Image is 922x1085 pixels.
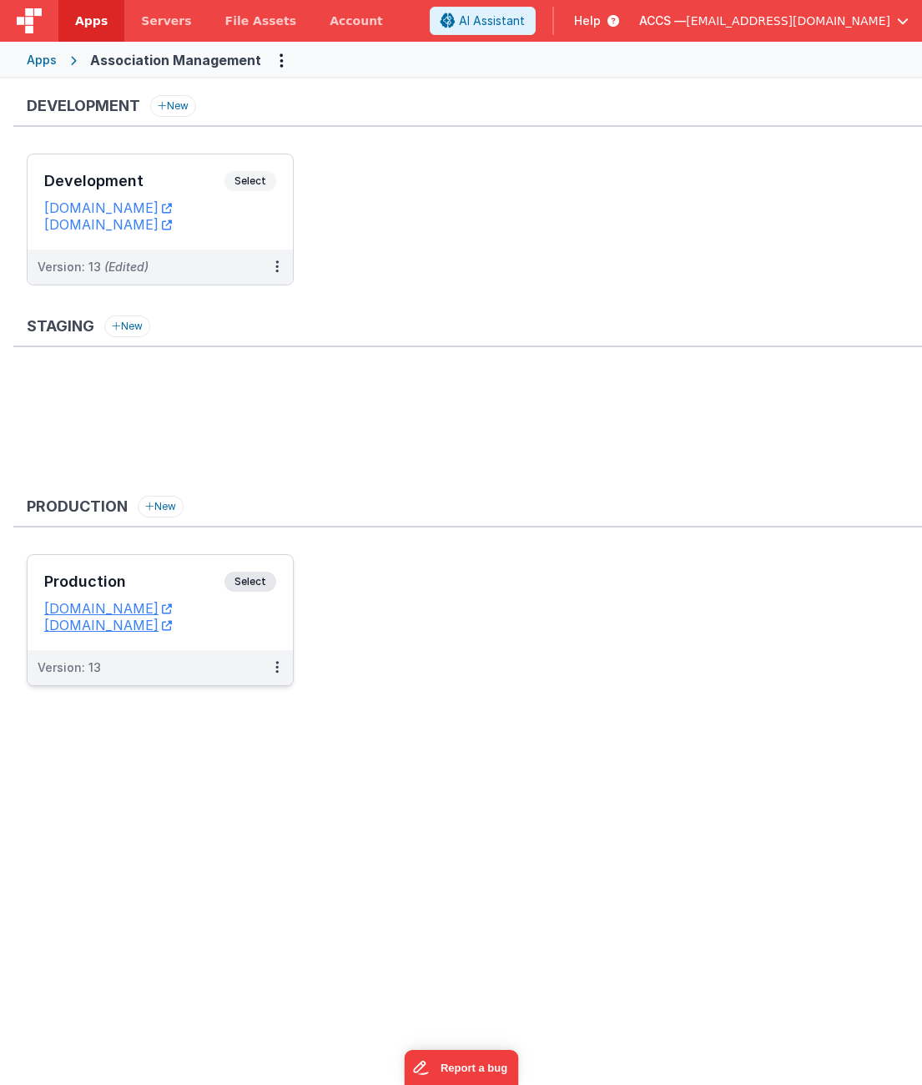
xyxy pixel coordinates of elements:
[150,95,196,117] button: New
[138,496,184,517] button: New
[44,216,172,233] a: [DOMAIN_NAME]
[404,1050,518,1085] iframe: Marker.io feedback button
[27,498,128,515] h3: Production
[44,199,172,216] a: [DOMAIN_NAME]
[686,13,890,29] span: [EMAIL_ADDRESS][DOMAIN_NAME]
[27,52,57,68] div: Apps
[38,259,149,275] div: Version: 13
[574,13,601,29] span: Help
[639,13,909,29] button: ACCS — [EMAIL_ADDRESS][DOMAIN_NAME]
[44,173,224,189] h3: Development
[225,13,297,29] span: File Assets
[44,600,172,617] a: [DOMAIN_NAME]
[224,171,276,191] span: Select
[27,98,140,114] h3: Development
[639,13,686,29] span: ACCS —
[141,13,191,29] span: Servers
[430,7,536,35] button: AI Assistant
[44,617,172,633] a: [DOMAIN_NAME]
[27,318,94,335] h3: Staging
[224,572,276,592] span: Select
[268,47,295,73] button: Options
[75,13,108,29] span: Apps
[90,50,261,70] div: Association Management
[38,659,101,676] div: Version: 13
[104,260,149,274] span: (Edited)
[104,315,150,337] button: New
[459,13,525,29] span: AI Assistant
[44,573,224,590] h3: Production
